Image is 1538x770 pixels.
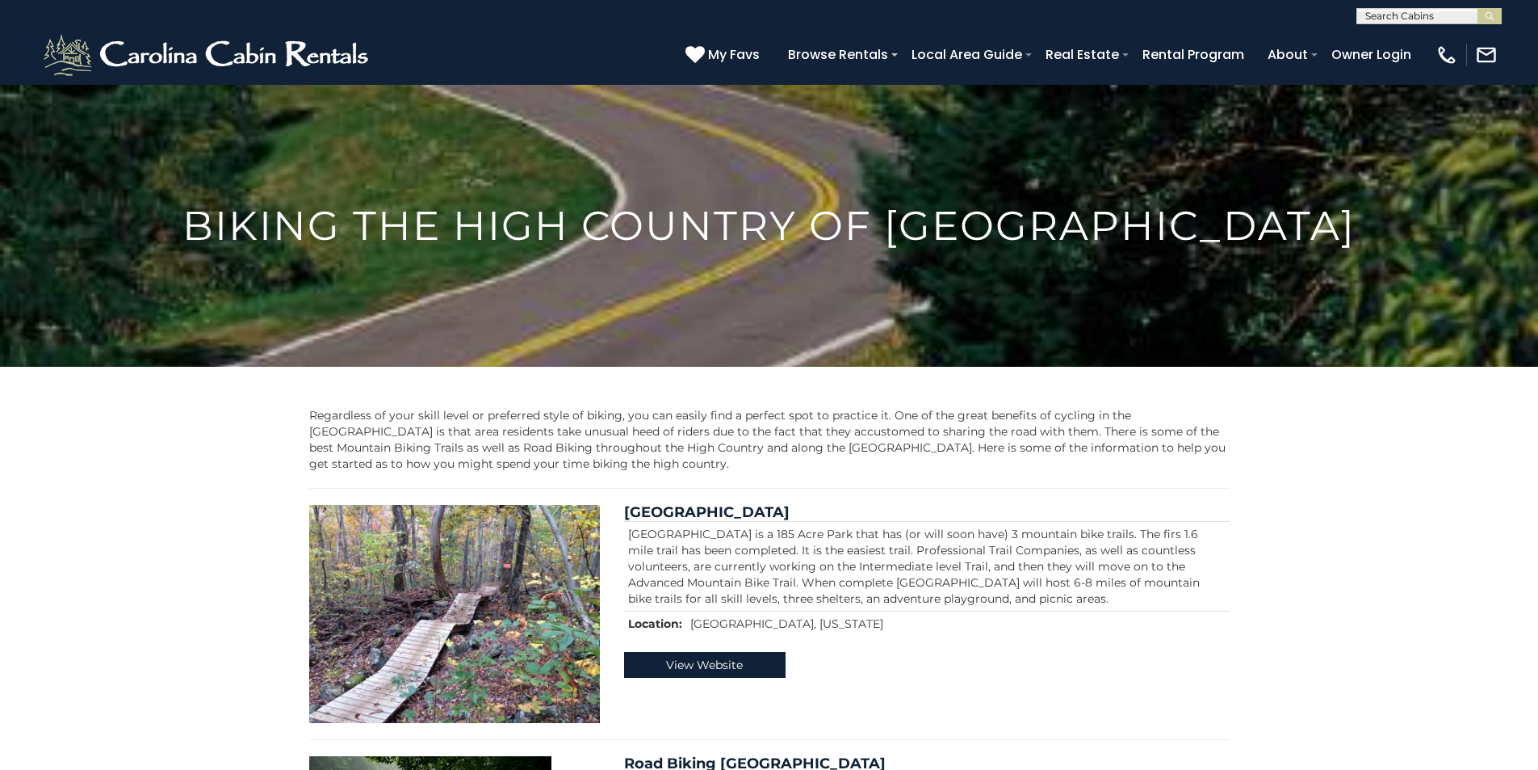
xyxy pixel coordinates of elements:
td: [GEOGRAPHIC_DATA], [US_STATE] [686,611,1230,636]
img: White-1-2.png [40,31,375,79]
a: [GEOGRAPHIC_DATA] [624,503,790,521]
img: mail-regular-white.png [1475,44,1498,66]
a: Local Area Guide [903,40,1030,69]
strong: Location: [628,616,682,631]
a: About [1259,40,1316,69]
a: View Website [624,652,786,678]
p: Regardless of your skill level or preferred style of biking, you can easily find a perfect spot t... [309,407,1230,472]
a: Owner Login [1323,40,1419,69]
img: Rocky Knob Mountain Bike Park [309,505,600,723]
span: My Favs [708,44,760,65]
a: Browse Rentals [780,40,896,69]
a: My Favs [685,44,764,65]
a: Real Estate [1037,40,1127,69]
a: Rental Program [1134,40,1252,69]
td: [GEOGRAPHIC_DATA] is a 185 Acre Park that has (or will soon have) 3 mountain bike trails. The fir... [624,521,1230,611]
img: phone-regular-white.png [1435,44,1458,66]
